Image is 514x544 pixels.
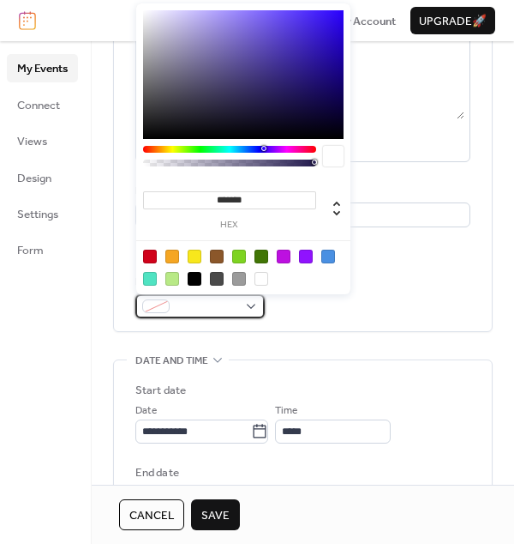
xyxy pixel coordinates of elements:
[17,60,68,77] span: My Events
[7,91,78,118] a: Connect
[7,127,78,154] a: Views
[321,250,335,263] div: #4A90E2
[210,272,224,286] div: #4A4A4A
[165,250,179,263] div: #F5A623
[143,250,157,263] div: #D0021B
[17,97,60,114] span: Connect
[410,7,495,34] button: Upgrade🚀
[119,499,184,530] button: Cancel
[232,250,246,263] div: #7ED321
[254,250,268,263] div: #417505
[7,200,78,227] a: Settings
[7,236,78,263] a: Form
[129,507,174,524] span: Cancel
[419,13,487,30] span: Upgrade 🚀
[232,272,246,286] div: #9B9B9B
[277,250,290,263] div: #BD10E0
[165,272,179,286] div: #B8E986
[135,382,186,399] div: Start date
[299,250,313,263] div: #9013FE
[143,272,157,286] div: #50E3C2
[254,272,268,286] div: #FFFFFF
[17,170,51,187] span: Design
[336,12,396,29] a: My Account
[201,507,230,524] span: Save
[135,464,179,481] div: End date
[17,242,44,259] span: Form
[135,402,157,420] span: Date
[191,499,240,530] button: Save
[210,250,224,263] div: #8B572A
[19,11,36,30] img: logo
[188,250,201,263] div: #F8E71C
[135,353,208,370] span: Date and time
[275,402,297,420] span: Time
[143,221,316,230] label: hex
[7,54,78,82] a: My Events
[336,13,396,30] span: My Account
[7,164,78,191] a: Design
[17,206,58,223] span: Settings
[17,133,47,150] span: Views
[188,272,201,286] div: #000000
